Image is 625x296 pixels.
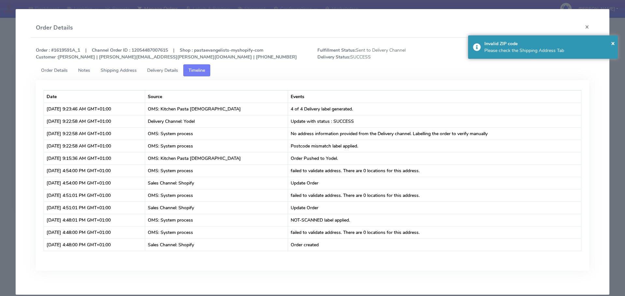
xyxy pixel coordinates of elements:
[288,214,581,226] td: NOT-SCANNED label applied.
[288,201,581,214] td: Update Order
[145,201,288,214] td: Sales Channel: Shopify
[44,238,146,251] td: [DATE] 4:48:00 PM GMT+01:00
[44,201,146,214] td: [DATE] 4:51:01 PM GMT+01:00
[611,39,615,47] span: ×
[145,177,288,189] td: Sales Channel: Shopify
[44,177,146,189] td: [DATE] 4:54:00 PM GMT+01:00
[36,47,297,60] strong: Order : #1619591A_1 | Channel Order ID : 12054487007615 | Shop : pastaevangelists-myshopify-com [...
[312,47,453,60] span: Sent to Delivery Channel SUCCESS
[44,90,146,103] th: Date
[288,115,581,127] td: Update with status : SUCCESS
[44,115,146,127] td: [DATE] 9:22:58 AM GMT+01:00
[145,189,288,201] td: OMS: System process
[580,18,594,35] button: Close
[611,38,615,48] button: Close
[145,115,288,127] td: Delivery Channel: Yodel
[44,127,146,140] td: [DATE] 9:22:58 AM GMT+01:00
[145,164,288,177] td: OMS: System process
[288,189,581,201] td: failed to validate address. There are 0 locations for this address.
[145,140,288,152] td: OMS: System process
[36,64,590,76] ul: Tabs
[288,177,581,189] td: Update Order
[288,103,581,115] td: 4 of 4 Delivery label generated.
[145,214,288,226] td: OMS: System process
[44,164,146,177] td: [DATE] 4:54:00 PM GMT+01:00
[41,67,68,73] span: Order Details
[145,103,288,115] td: OMS: Kitchen Pasta [DEMOGRAPHIC_DATA]
[36,23,73,32] h4: Order Details
[317,54,350,60] strong: Delivery Status:
[101,67,137,73] span: Shipping Address
[288,127,581,140] td: No address information provided from the Delivery channel. Labelling the order to verify manually
[317,47,356,53] strong: Fulfillment Status:
[145,238,288,251] td: Sales Channel: Shopify
[145,226,288,238] td: OMS: System process
[288,238,581,251] td: Order created
[44,189,146,201] td: [DATE] 4:51:01 PM GMT+01:00
[188,67,205,73] span: Timeline
[288,226,581,238] td: failed to validate address. There are 0 locations for this address.
[288,152,581,164] td: Order Pushed to Yodel.
[44,214,146,226] td: [DATE] 4:48:01 PM GMT+01:00
[78,67,90,73] span: Notes
[145,90,288,103] th: Source
[288,90,581,103] th: Events
[288,164,581,177] td: failed to validate address. There are 0 locations for this address.
[44,103,146,115] td: [DATE] 9:23:46 AM GMT+01:00
[484,47,613,54] div: Please check the Shipping Address Tab
[147,67,178,73] span: Delivery Details
[44,152,146,164] td: [DATE] 9:15:36 AM GMT+01:00
[36,54,58,60] strong: Customer :
[44,140,146,152] td: [DATE] 9:22:58 AM GMT+01:00
[44,226,146,238] td: [DATE] 4:48:00 PM GMT+01:00
[145,127,288,140] td: OMS: System process
[288,140,581,152] td: Postcode mismatch label applied.
[484,40,613,47] div: Invalid ZIP code
[145,152,288,164] td: OMS: Kitchen Pasta [DEMOGRAPHIC_DATA]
